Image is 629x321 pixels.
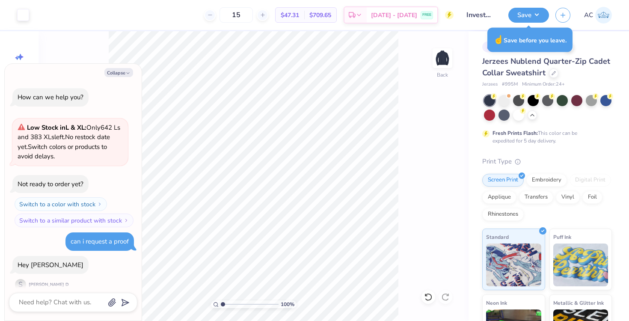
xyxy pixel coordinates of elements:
[493,130,538,137] strong: Fresh Prints Flash:
[281,11,299,20] span: $47.31
[519,191,553,204] div: Transfers
[15,279,26,290] div: S
[18,123,120,161] span: Only 642 Ls and 383 XLs left. Switch colors or products to avoid delays.
[482,208,524,221] div: Rhinestones
[584,10,593,20] span: AC
[124,218,129,223] img: Switch to a similar product with stock
[460,6,502,24] input: Untitled Design
[502,81,518,88] span: # 995M
[482,42,516,52] div: # 512299A
[9,63,30,70] span: Image AI
[553,244,608,286] img: Puff Ink
[434,50,451,67] img: Back
[570,174,611,187] div: Digital Print
[482,191,516,204] div: Applique
[482,174,524,187] div: Screen Print
[595,7,612,24] img: Alina Cote
[97,202,102,207] img: Switch to a color with stock
[309,11,331,20] span: $709.65
[508,8,549,23] button: Save
[220,7,253,23] input: – –
[18,180,83,188] div: Not ready to order yet?
[15,214,134,227] button: Switch to a similar product with stock
[482,81,498,88] span: Jerzees
[71,237,129,246] div: can i request a proof
[15,197,107,211] button: Switch to a color with stock
[493,129,598,145] div: This color can be expedited for 5 day delivery.
[584,7,612,24] a: AC
[553,298,604,307] span: Metallic & Glitter Ink
[582,191,602,204] div: Foil
[104,68,133,77] button: Collapse
[437,71,448,79] div: Back
[27,123,86,132] strong: Low Stock in L & XL :
[18,93,83,101] div: How can we help you?
[486,298,507,307] span: Neon Ink
[526,174,567,187] div: Embroidery
[522,81,565,88] span: Minimum Order: 24 +
[486,244,541,286] img: Standard
[422,12,431,18] span: FREE
[493,34,504,45] span: ☝️
[486,232,509,241] span: Standard
[553,232,571,241] span: Puff Ink
[487,28,573,52] div: Save before you leave.
[281,300,294,308] span: 100 %
[556,191,580,204] div: Vinyl
[482,56,610,78] span: Jerzees Nublend Quarter-Zip Cadet Collar Sweatshirt
[18,261,83,269] div: Hey [PERSON_NAME]
[29,282,69,288] div: [PERSON_NAME] D
[371,11,417,20] span: [DATE] - [DATE]
[482,157,612,166] div: Print Type
[18,133,110,151] span: No restock date yet.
